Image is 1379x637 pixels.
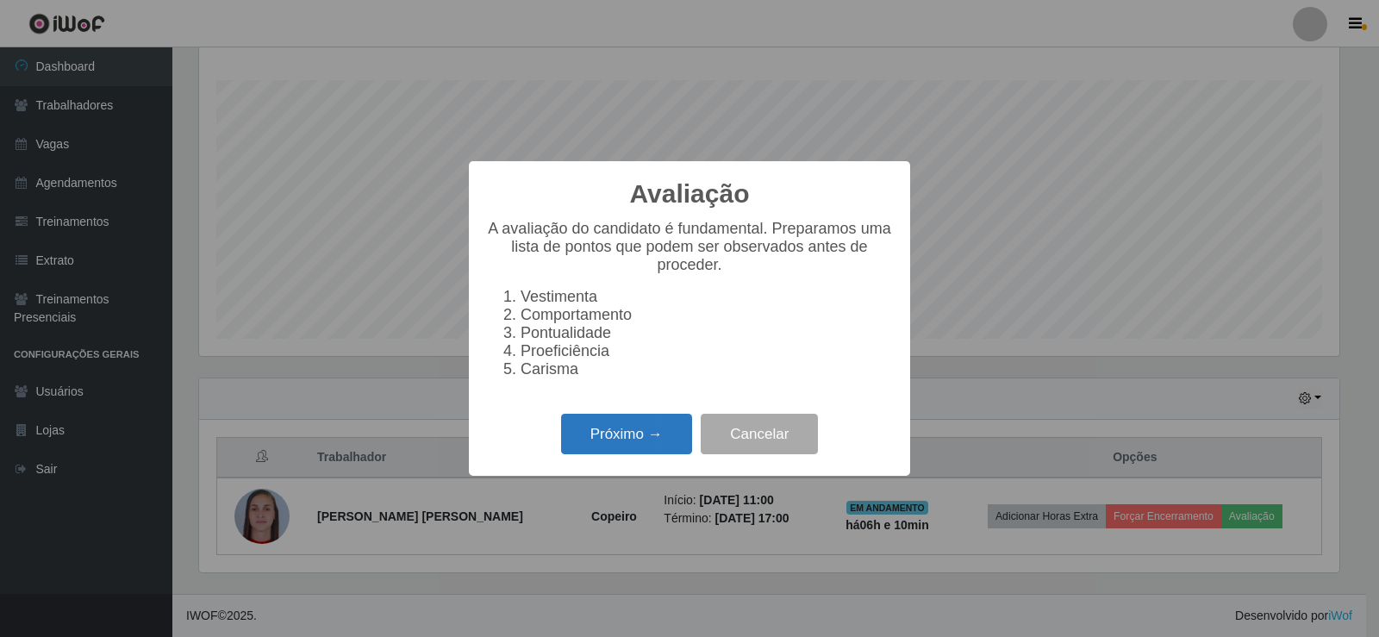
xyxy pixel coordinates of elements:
li: Carisma [521,360,893,378]
h2: Avaliação [630,178,750,209]
li: Proeficiência [521,342,893,360]
li: Pontualidade [521,324,893,342]
button: Cancelar [701,414,818,454]
p: A avaliação do candidato é fundamental. Preparamos uma lista de pontos que podem ser observados a... [486,220,893,274]
li: Vestimenta [521,288,893,306]
li: Comportamento [521,306,893,324]
button: Próximo → [561,414,692,454]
